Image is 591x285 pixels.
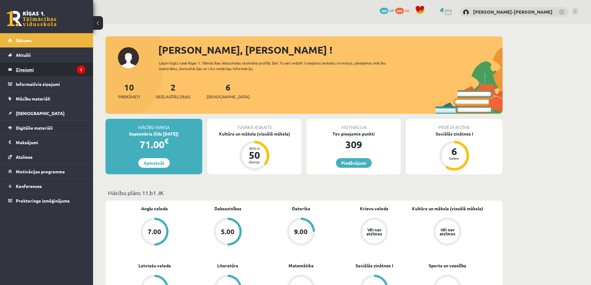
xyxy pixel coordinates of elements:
[16,77,85,91] legend: Informatīvie ziņojumi
[16,135,85,149] legend: Maksājumi
[77,65,85,74] i: 2
[411,218,484,247] a: Vēl nav atzīmes
[8,179,85,193] a: Konferences
[16,110,65,116] span: [DEMOGRAPHIC_DATA]
[360,205,388,212] a: Krievu valoda
[105,119,202,131] div: Mācību maksa
[207,119,302,131] div: Tuvākā ieskaite
[245,146,264,150] div: Atlicis
[207,131,302,137] div: Kultūra un māksla (vizuālā māksla)
[207,82,249,100] a: 6[DEMOGRAPHIC_DATA]
[8,194,85,208] a: Proktoringa izmēģinājums
[439,228,456,236] div: Vēl nav atzīmes
[307,131,401,137] div: Tev pieejamie punkti
[16,52,31,58] span: Aktuāli
[118,218,191,247] a: 7.00
[207,131,302,171] a: Kultūra un māksla (vizuālā māksla) Atlicis 50 dienas
[8,106,85,120] a: [DEMOGRAPHIC_DATA]
[8,33,85,47] a: Sākums
[406,131,503,171] a: Sociālās zinātnes I 6 balles
[405,8,409,13] span: xp
[307,119,401,131] div: Motivācija
[164,136,168,145] span: €
[365,228,383,236] div: Vēl nav atzīmes
[105,131,202,137] div: Septembris (līdz [DATE])
[16,198,70,203] span: Proktoringa izmēģinājums
[356,262,393,269] a: Sociālās zinātnes I
[141,205,168,212] a: Angļu valoda
[7,11,56,26] a: Rīgas 1. Tālmācības vidusskola
[108,189,500,197] p: Mācību plāns 11.b1 JK
[473,9,553,15] a: [PERSON_NAME]-[PERSON_NAME]
[156,94,190,100] span: Neizlasītās ziņas
[138,262,171,269] a: Latviešu valoda
[16,169,65,174] span: Motivācijas programma
[217,262,238,269] a: Literatūra
[395,8,404,14] span: 643
[380,8,388,14] span: 309
[16,38,32,43] span: Sākums
[429,262,466,269] a: Sports un veselība
[148,228,161,235] div: 7.00
[221,228,235,235] div: 5.00
[105,137,202,152] div: 71.00
[156,82,190,100] a: 2Neizlasītās ziņas
[292,205,310,212] a: Datorika
[118,94,140,100] span: Priekšmeti
[463,9,469,16] img: Martins Frīdenbergs-Tomašs
[138,158,170,168] a: Apmaksāt
[264,218,338,247] a: 9.00
[389,8,394,13] span: mP
[16,154,33,160] span: Atzīmes
[158,42,503,57] div: [PERSON_NAME], [PERSON_NAME] !
[336,158,372,168] a: Piedāvājumi
[8,77,85,91] a: Informatīvie ziņojumi
[307,137,401,152] div: 309
[214,205,241,212] a: Dabaszinības
[289,262,314,269] a: Matemātika
[191,218,264,247] a: 5.00
[245,160,264,164] div: dienas
[380,8,394,13] a: 309 mP
[16,125,53,131] span: Digitālie materiāli
[445,156,463,160] div: balles
[207,94,249,100] span: [DEMOGRAPHIC_DATA]
[8,62,85,77] a: Ziņojumi2
[16,183,42,189] span: Konferences
[8,91,85,106] a: Mācību materiāli
[8,150,85,164] a: Atzīmes
[445,146,463,156] div: 6
[245,150,264,160] div: 50
[8,135,85,149] a: Maksājumi
[16,96,50,101] span: Mācību materiāli
[16,62,85,77] legend: Ziņojumi
[406,119,503,131] div: Pēdējā atzīme
[8,164,85,179] a: Motivācijas programma
[406,131,503,137] div: Sociālās zinātnes I
[294,228,308,235] div: 9.00
[395,8,412,13] a: 643 xp
[412,205,483,212] a: Kultūra un māksla (vizuālā māksla)
[8,121,85,135] a: Digitālie materiāli
[118,82,140,100] a: 10Priekšmeti
[338,218,411,247] a: Vēl nav atzīmes
[8,48,85,62] a: Aktuāli
[159,60,397,71] div: Laipni lūgts savā Rīgas 1. Tālmācības vidusskolas skolnieka profilā. Šeit Tu vari redzēt tuvojošo...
